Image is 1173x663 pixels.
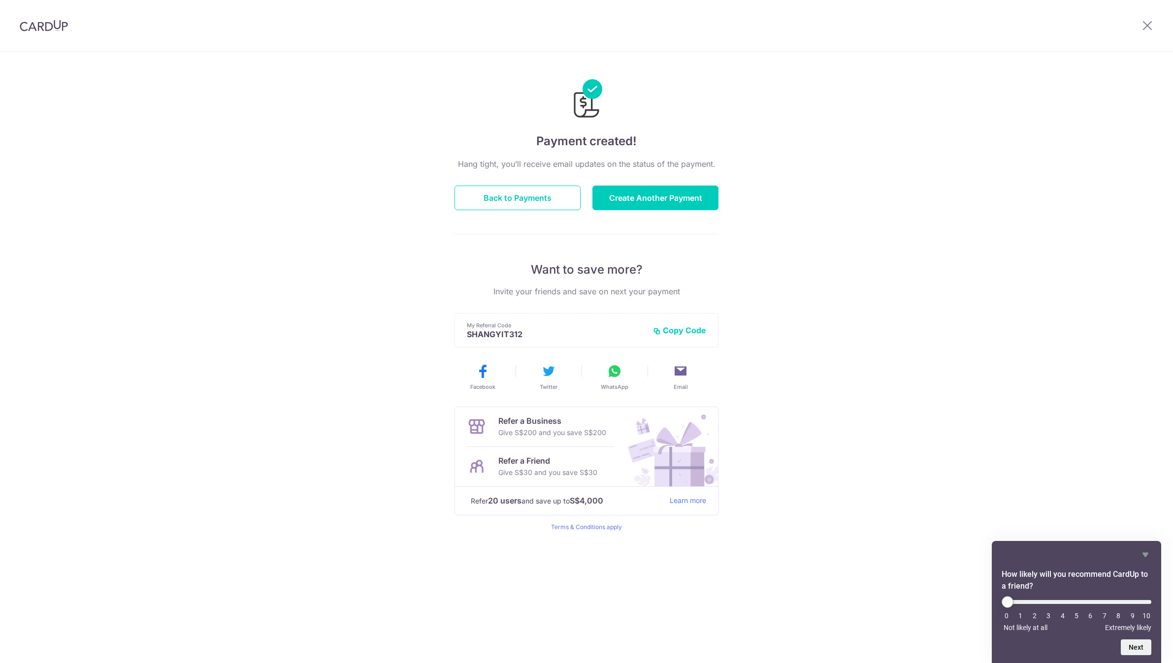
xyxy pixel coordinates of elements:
[1004,624,1047,631] span: Not likely at all
[498,415,606,427] p: Refer a Business
[653,325,706,335] button: Copy Code
[520,363,578,391] button: Twitter
[455,158,718,170] p: Hang tight, you’ll receive email updates on the status of the payment.
[1072,612,1081,620] li: 5
[1058,612,1068,620] li: 4
[619,407,718,486] img: Refer
[467,321,645,329] p: My Referral Code
[1002,568,1151,592] h2: How likely will you recommend CardUp to a friend? Select an option from 0 to 10, with 0 being Not...
[670,495,706,507] a: Learn more
[455,132,718,150] h4: Payment created!
[1002,596,1151,631] div: How likely will you recommend CardUp to a friend? Select an option from 0 to 10, with 0 being Not...
[498,467,597,478] p: Give S$30 and you save S$30
[1128,612,1138,620] li: 9
[1002,612,1011,620] li: 0
[652,363,710,391] button: Email
[20,20,68,32] img: CardUp
[498,427,606,439] p: Give S$200 and you save S$200
[455,262,718,278] p: Want to save more?
[1140,549,1151,561] button: Hide survey
[571,79,602,121] img: Payments
[551,523,622,531] a: Terms & Conditions apply
[592,186,718,210] button: Create Another Payment
[470,383,495,391] span: Facebook
[471,495,662,507] p: Refer and save up to
[488,495,521,506] strong: 20 users
[455,285,718,297] p: Invite your friends and save on next your payment
[454,363,512,391] button: Facebook
[1085,612,1095,620] li: 6
[498,455,597,467] p: Refer a Friend
[1100,612,1109,620] li: 7
[467,329,645,339] p: SHANGYIT312
[1113,612,1123,620] li: 8
[570,495,603,506] strong: S$4,000
[1015,612,1025,620] li: 1
[1043,612,1053,620] li: 3
[1002,549,1151,655] div: How likely will you recommend CardUp to a friend? Select an option from 0 to 10, with 0 being Not...
[601,383,628,391] span: WhatsApp
[586,363,644,391] button: WhatsApp
[1141,612,1151,620] li: 10
[1105,624,1151,631] span: Extremely likely
[540,383,557,391] span: Twitter
[1030,612,1040,620] li: 2
[1121,639,1151,655] button: Next question
[455,186,581,210] button: Back to Payments
[674,383,688,391] span: Email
